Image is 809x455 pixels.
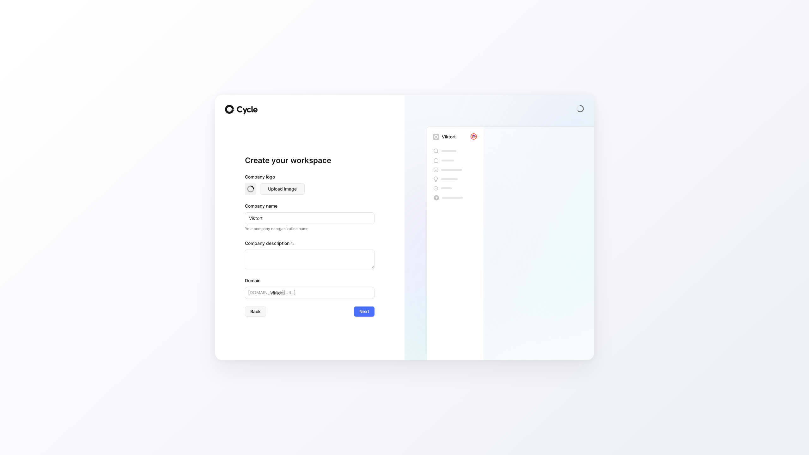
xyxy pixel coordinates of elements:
[442,133,456,141] div: Viktort
[260,183,305,195] button: Upload image
[245,240,374,250] div: Company description
[245,202,374,210] div: Company name
[245,306,266,317] button: Back
[245,155,374,166] h1: Create your workspace
[245,173,374,183] div: Company logo
[245,277,374,284] div: Domain
[250,308,261,315] span: Back
[248,289,295,296] span: [DOMAIN_NAME][URL]
[354,306,374,317] button: Next
[245,212,374,224] input: Example
[433,134,439,140] img: workspace-default-logo-wX5zAyuM.png
[471,134,476,139] img: avatar
[245,226,374,232] p: Your company or organization name
[359,308,369,315] span: Next
[268,185,297,193] span: Upload image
